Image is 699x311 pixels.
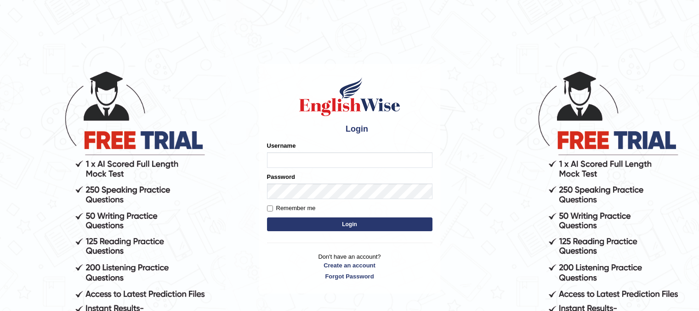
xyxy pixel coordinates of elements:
button: Login [267,217,432,231]
input: Remember me [267,205,273,211]
label: Username [267,141,296,150]
p: Don't have an account? [267,252,432,281]
img: Logo of English Wise sign in for intelligent practice with AI [297,76,402,117]
h4: Login [267,122,432,137]
a: Create an account [267,261,432,270]
label: Password [267,172,295,181]
a: Forgot Password [267,272,432,281]
label: Remember me [267,204,316,213]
